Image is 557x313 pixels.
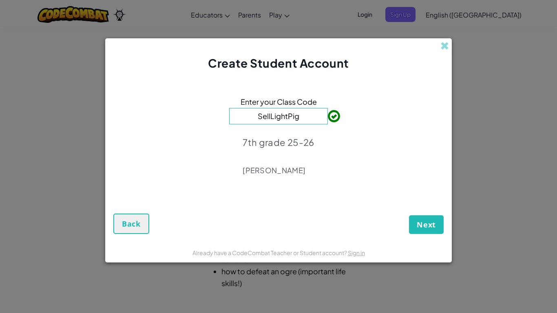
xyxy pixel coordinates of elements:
[409,215,444,234] button: Next
[348,249,365,256] a: Sign in
[208,56,349,70] span: Create Student Account
[192,249,348,256] span: Already have a CodeCombat Teacher or Student account?
[243,137,314,148] p: 7th grade 25-26
[241,96,317,108] span: Enter your Class Code
[417,220,436,229] span: Next
[243,165,314,175] p: [PERSON_NAME]
[122,219,141,229] span: Back
[113,214,149,234] button: Back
